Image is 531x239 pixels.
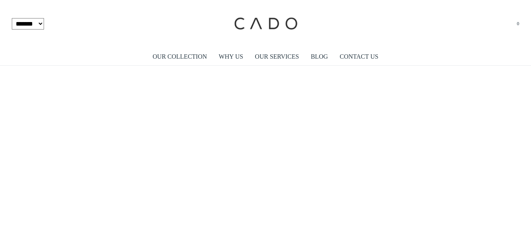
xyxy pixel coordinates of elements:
span: 0 [517,21,519,26]
a: 0 [516,20,519,28]
a: CONTACT US [340,48,378,66]
a: WHY US [219,48,243,66]
a: OUR SERVICES [255,48,299,66]
a: OUR COLLECTION [153,48,207,66]
img: cadogifting [232,6,299,42]
button: Open search bar [499,25,504,26]
a: BLOG [311,48,328,66]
